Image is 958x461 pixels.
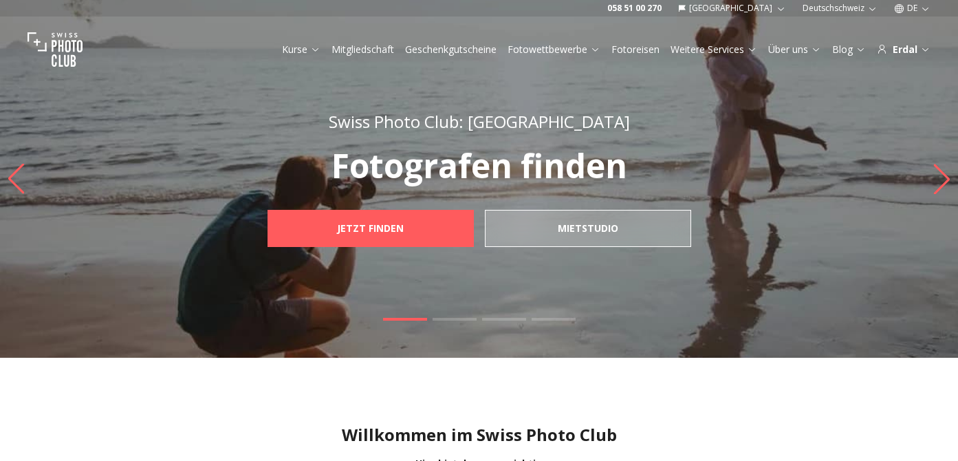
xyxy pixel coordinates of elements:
[11,424,947,446] h1: Willkommen im Swiss Photo Club
[606,40,665,59] button: Fotoreisen
[558,222,618,235] b: mietstudio
[485,210,691,247] a: mietstudio
[326,40,400,59] button: Mitgliedschaft
[611,43,660,56] a: Fotoreisen
[400,40,502,59] button: Geschenkgutscheine
[508,43,600,56] a: Fotowettbewerbe
[276,40,326,59] button: Kurse
[331,43,394,56] a: Mitgliedschaft
[832,43,866,56] a: Blog
[282,43,320,56] a: Kurse
[502,40,606,59] button: Fotowettbewerbe
[768,43,821,56] a: Über uns
[763,40,827,59] button: Über uns
[337,222,404,235] b: JETZT FINDEN
[329,110,630,133] span: Swiss Photo Club: [GEOGRAPHIC_DATA]
[877,43,930,56] div: Erdal
[405,43,497,56] a: Geschenkgutscheine
[237,149,721,182] p: Fotografen finden
[28,22,83,77] img: Swiss photo club
[665,40,763,59] button: Weitere Services
[607,3,662,14] a: 058 51 00 270
[827,40,871,59] button: Blog
[671,43,757,56] a: Weitere Services
[268,210,474,247] a: JETZT FINDEN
